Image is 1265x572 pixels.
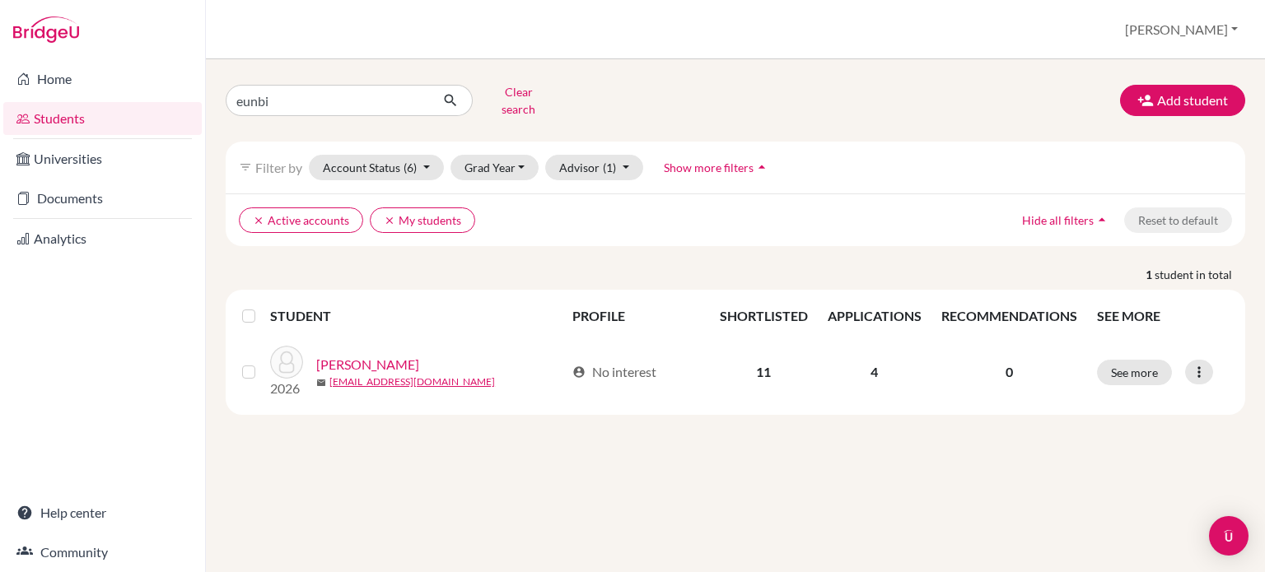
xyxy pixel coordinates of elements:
i: arrow_drop_up [754,159,770,175]
button: Add student [1120,85,1245,116]
i: clear [253,215,264,226]
a: [PERSON_NAME] [316,355,419,374]
button: clearActive accounts [239,207,363,233]
a: Analytics [3,222,202,255]
button: clearMy students [370,207,475,233]
th: STUDENT [270,296,562,336]
span: account_circle [572,365,586,379]
a: Help center [3,496,202,529]
button: Account Status(6) [309,155,444,180]
span: Show more filters [664,160,754,174]
img: Bridge-U [13,16,79,43]
a: [EMAIL_ADDRESS][DOMAIN_NAME] [329,374,495,389]
button: Grad Year [450,155,539,180]
button: Hide all filtersarrow_drop_up [1008,207,1124,233]
span: (6) [404,160,417,174]
th: SHORTLISTED [710,296,818,336]
button: [PERSON_NAME] [1118,14,1245,45]
a: Community [3,536,202,569]
input: Find student by name... [226,85,430,116]
a: Students [3,102,202,135]
div: No interest [572,362,656,382]
div: Open Intercom Messenger [1209,516,1249,556]
i: filter_list [239,160,252,174]
i: clear [384,215,395,226]
strong: 1 [1146,266,1155,283]
img: Lee, EunBin [270,346,303,379]
a: Universities [3,142,202,175]
span: mail [316,378,326,388]
p: 0 [941,362,1077,382]
i: arrow_drop_up [1094,212,1110,228]
th: PROFILE [562,296,709,336]
button: Clear search [473,79,564,122]
span: Hide all filters [1022,213,1094,227]
a: Home [3,63,202,95]
button: Show more filtersarrow_drop_up [650,155,784,180]
button: Reset to default [1124,207,1232,233]
th: SEE MORE [1087,296,1239,336]
a: Documents [3,182,202,215]
span: Filter by [255,160,302,175]
button: Advisor(1) [545,155,643,180]
th: RECOMMENDATIONS [931,296,1087,336]
p: 2026 [270,379,303,398]
button: See more [1097,360,1172,385]
td: 11 [710,336,818,408]
span: (1) [603,160,616,174]
td: 4 [818,336,931,408]
th: APPLICATIONS [818,296,931,336]
span: student in total [1155,266,1245,283]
